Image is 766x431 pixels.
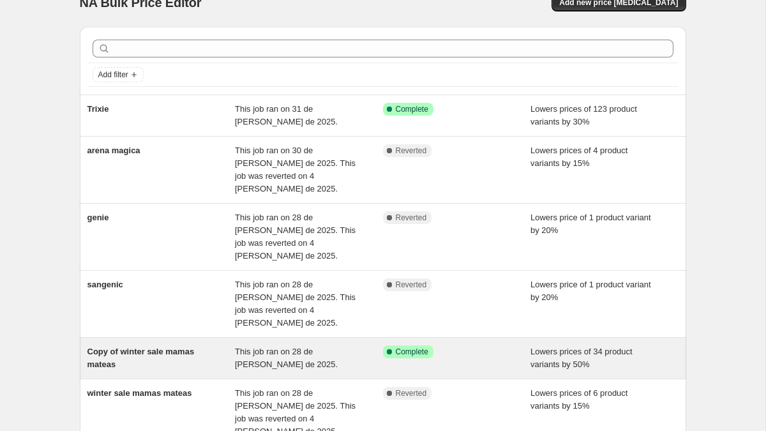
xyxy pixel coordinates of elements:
[87,347,195,369] span: Copy of winter sale mamas mateas
[530,388,627,411] span: Lowers prices of 6 product variants by 15%
[530,280,651,302] span: Lowers price of 1 product variant by 20%
[235,280,356,328] span: This job ran on 28 de [PERSON_NAME] de 2025. This job was reverted on 4 [PERSON_NAME] de 2025.
[93,67,144,82] button: Add filter
[87,280,123,289] span: sangenic
[98,70,128,80] span: Add filter
[235,146,356,193] span: This job ran on 30 de [PERSON_NAME] de 2025. This job was reverted on 4 [PERSON_NAME] de 2025.
[235,347,338,369] span: This job ran on 28 de [PERSON_NAME] de 2025.
[87,104,109,114] span: Trixie
[235,213,356,261] span: This job ran on 28 de [PERSON_NAME] de 2025. This job was reverted on 4 [PERSON_NAME] de 2025.
[87,388,192,398] span: winter sale mamas mateas
[396,347,428,357] span: Complete
[396,213,427,223] span: Reverted
[396,280,427,290] span: Reverted
[530,347,633,369] span: Lowers prices of 34 product variants by 50%
[396,104,428,114] span: Complete
[530,104,637,126] span: Lowers prices of 123 product variants by 30%
[87,213,109,222] span: genie
[396,388,427,398] span: Reverted
[396,146,427,156] span: Reverted
[235,104,338,126] span: This job ran on 31 de [PERSON_NAME] de 2025.
[530,213,651,235] span: Lowers price of 1 product variant by 20%
[87,146,140,155] span: arena magica
[530,146,627,168] span: Lowers prices of 4 product variants by 15%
